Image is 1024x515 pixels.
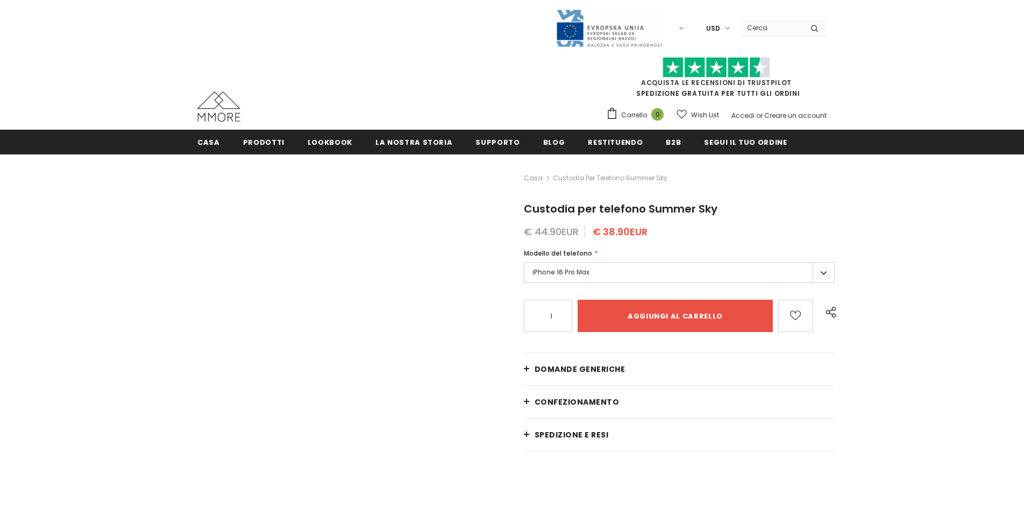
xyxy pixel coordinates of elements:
input: Search Site [741,20,802,36]
input: Aggiungi al carrello [578,300,773,332]
span: Spedizione e resi [535,429,609,440]
span: Domande generiche [535,364,625,375]
span: USD [706,23,720,34]
a: Segui il tuo ordine [704,130,787,154]
span: La nostra storia [375,137,452,147]
label: iPhone 16 Pro Max [524,262,835,283]
span: Restituendo [588,137,643,147]
span: supporto [475,137,520,147]
img: Casi MMORE [197,91,240,122]
a: Prodotti [243,130,285,154]
span: CONFEZIONAMENTO [535,397,620,407]
span: B2B [666,137,681,147]
span: Lookbook [308,137,352,147]
span: Casa [197,137,220,147]
span: Wish List [691,110,719,121]
a: Spedizione e resi [524,419,835,451]
img: Javni Razpis [556,9,663,48]
a: supporto [475,130,520,154]
a: Accedi [731,111,755,120]
span: SPEDIZIONE GRATUITA PER TUTTI GLI ORDINI [606,62,827,98]
a: CONFEZIONAMENTO [524,386,835,418]
span: € 38.90EUR [593,225,648,238]
a: La nostra storia [375,130,452,154]
span: Segui il tuo ordine [704,137,787,147]
a: Wish List [677,105,719,124]
span: or [756,111,763,120]
span: Custodia per telefono Summer Sky [524,201,717,216]
span: Prodotti [243,137,285,147]
a: Domande generiche [524,353,835,385]
img: Fidati di Pilot Stars [663,57,770,78]
a: Javni Razpis [556,23,663,32]
span: Blog [543,137,565,147]
a: B2B [666,130,681,154]
a: Restituendo [588,130,643,154]
a: Carrello 0 [606,107,669,123]
a: Creare un account [764,111,827,120]
span: Modello del telefono [524,249,592,258]
a: Casa [197,130,220,154]
a: Casa [524,172,543,185]
span: € 44.90EUR [524,225,579,238]
span: Custodia per telefono Summer Sky [553,172,667,185]
span: Carrello [621,110,647,121]
a: Lookbook [308,130,352,154]
span: 0 [651,108,664,121]
a: Acquista le recensioni di TrustPilot [641,78,792,87]
a: Blog [543,130,565,154]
